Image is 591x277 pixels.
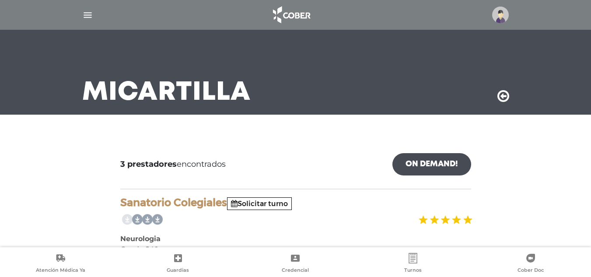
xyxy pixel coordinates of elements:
img: profile-placeholder.svg [492,7,509,23]
span: Atención Médica Ya [36,267,85,275]
span: encontrados [120,158,226,170]
img: Cober_menu-lines-white.svg [82,10,93,21]
div: Conde 849 [120,244,471,255]
img: logo_cober_home-white.png [268,4,314,25]
a: Turnos [354,253,472,275]
a: Guardias [119,253,237,275]
b: Neurologia [120,235,161,243]
a: Atención Médica Ya [2,253,119,275]
b: 3 prestadores [120,159,177,169]
a: On Demand! [392,153,471,175]
span: Turnos [404,267,422,275]
a: Solicitar turno [231,200,288,208]
span: Credencial [282,267,309,275]
span: Guardias [167,267,189,275]
a: Cober Doc [472,253,589,275]
h3: Mi Cartilla [82,81,251,104]
a: Credencial [237,253,354,275]
img: estrellas_badge.png [417,210,472,230]
h4: Sanatorio Colegiales [120,196,471,209]
span: Cober Doc [518,267,544,275]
